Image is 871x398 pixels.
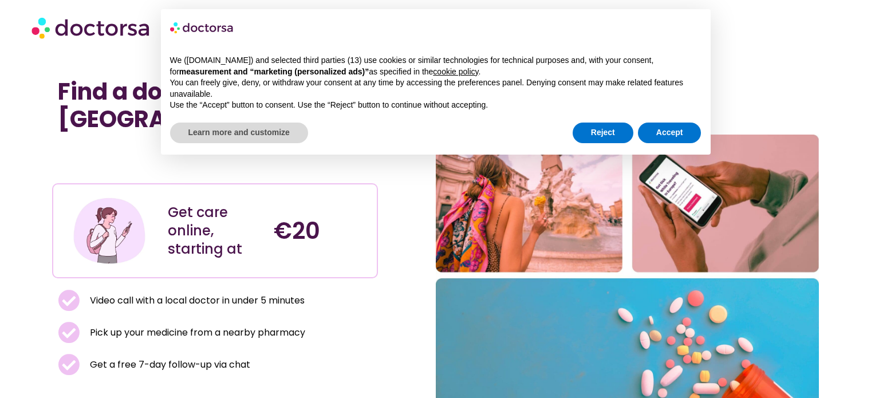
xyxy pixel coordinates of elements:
[433,67,478,76] a: cookie policy
[638,123,701,143] button: Accept
[58,78,372,133] h1: Find a doctor near me in [GEOGRAPHIC_DATA]
[573,123,633,143] button: Reject
[72,193,147,269] img: Illustration depicting a young woman in a casual outfit, engaged with her smartphone. She has a p...
[58,144,230,158] iframe: Customer reviews powered by Trustpilot
[168,203,262,258] div: Get care online, starting at
[170,123,308,143] button: Learn more and customize
[87,293,305,309] span: Video call with a local doctor in under 5 minutes
[170,55,701,77] p: We ([DOMAIN_NAME]) and selected third parties (13) use cookies or similar technologies for techni...
[170,77,701,100] p: You can freely give, deny, or withdraw your consent at any time by accessing the preferences pane...
[87,325,305,341] span: Pick up your medicine from a nearby pharmacy
[170,18,234,37] img: logo
[58,158,372,172] iframe: Customer reviews powered by Trustpilot
[274,217,368,245] h4: €20
[170,100,701,111] p: Use the “Accept” button to consent. Use the “Reject” button to continue without accepting.
[179,67,369,76] strong: measurement and “marketing (personalized ads)”
[87,357,250,373] span: Get a free 7-day follow-up via chat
